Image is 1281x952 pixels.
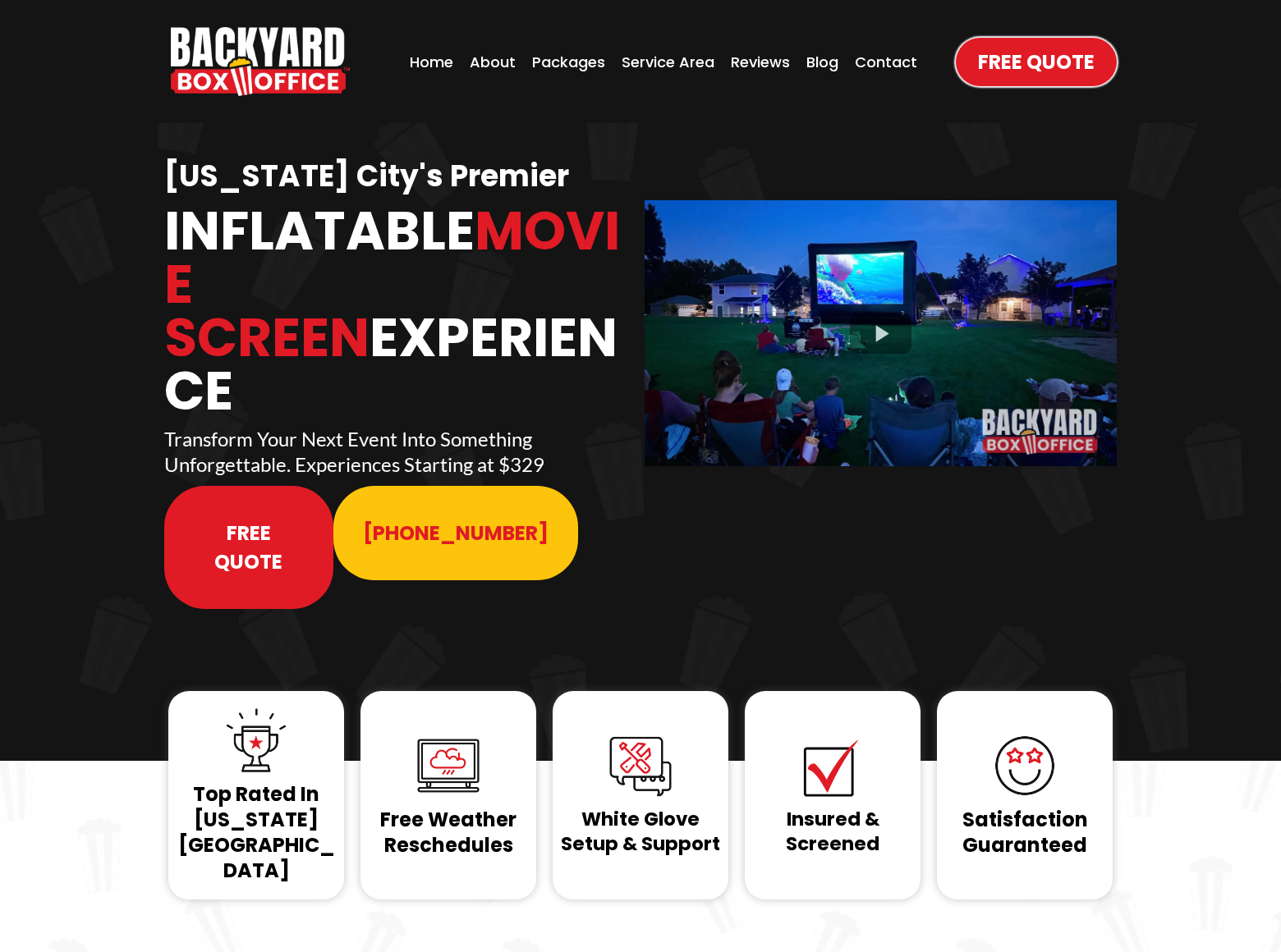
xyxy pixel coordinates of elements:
a: https://www.backyardboxoffice.com [171,27,350,96]
h1: Insured & Screened [749,808,916,857]
h1: Top Rated In [172,781,340,807]
h1: Satisfaction Guaranteed [941,807,1109,858]
span: Free Quote [978,48,1095,76]
h1: [US_STATE] City's Premier [164,158,636,196]
h1: Inflatable Experience [164,204,636,418]
a: Blog [801,46,843,78]
h1: Free Weather Reschedules [365,807,532,858]
a: Contact [850,46,922,78]
a: Free Quote [164,486,333,609]
a: 913-214-1202 [333,486,578,580]
span: [PHONE_NUMBER] [363,519,549,547]
a: Packages [527,46,610,78]
p: Transform Your Next Event Into Something Unforgettable. Experiences Starting at $329 [164,426,636,477]
span: Free Quote [194,519,304,576]
img: Backyard Box Office [171,27,350,96]
a: Service Area [617,46,719,78]
h1: White Glove Setup & Support [557,808,724,857]
span: Movie Screen [164,194,620,375]
a: Home [405,46,458,78]
a: Free Quote [956,38,1117,86]
h1: [US_STATE][GEOGRAPHIC_DATA] [172,807,340,884]
a: Reviews [726,46,795,78]
a: About [465,46,521,78]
